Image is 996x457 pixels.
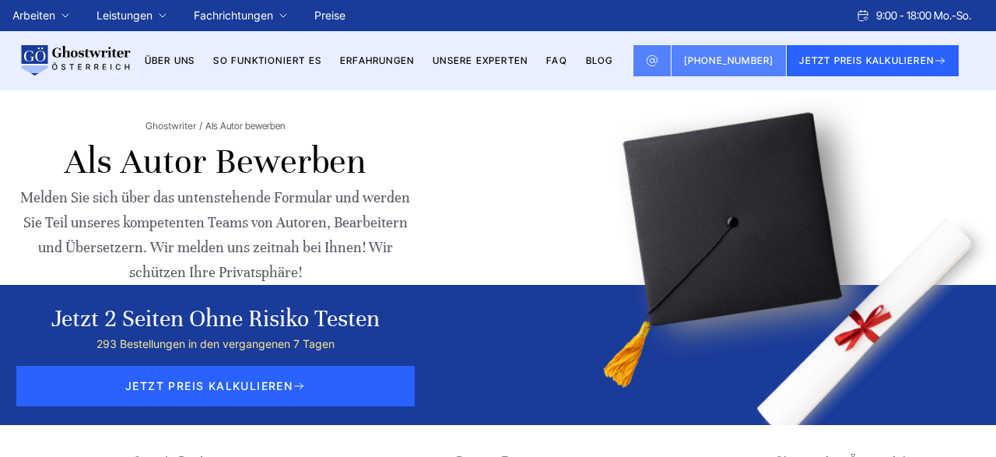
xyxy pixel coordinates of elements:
[194,6,273,25] a: Fachrichtungen
[213,54,321,66] a: So funktioniert es
[546,54,567,66] a: FAQ
[684,54,774,66] span: [PHONE_NUMBER]
[19,185,412,285] div: Melden Sie sich über das untenstehende Formular und werden Sie Teil unseres kompetenten Teams von...
[314,9,345,22] a: Preise
[672,45,787,76] a: [PHONE_NUMBER]
[340,54,414,66] a: Erfahrungen
[146,120,202,132] a: Ghostwriter
[856,9,870,22] img: Schedule
[433,54,528,66] a: Unsere Experten
[19,140,412,184] h1: Als Autor bewerben
[205,120,285,132] span: Als Autor bewerben
[787,45,959,76] button: JETZT PREIS KALKULIEREN
[16,366,415,406] span: JETZT PREIS KALKULIEREN
[646,54,658,67] img: Email
[51,304,380,335] div: Jetzt 2 Seiten ohne Risiko testen
[51,335,380,353] div: 293 Bestellungen in den vergangenen 7 Tagen
[145,54,195,66] a: Über uns
[876,6,971,25] span: 9:00 - 18:00 Mo.-So.
[19,45,131,76] img: logo wirschreiben
[96,6,153,25] a: Leistungen
[586,54,613,66] a: BLOG
[12,6,55,25] a: Arbeiten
